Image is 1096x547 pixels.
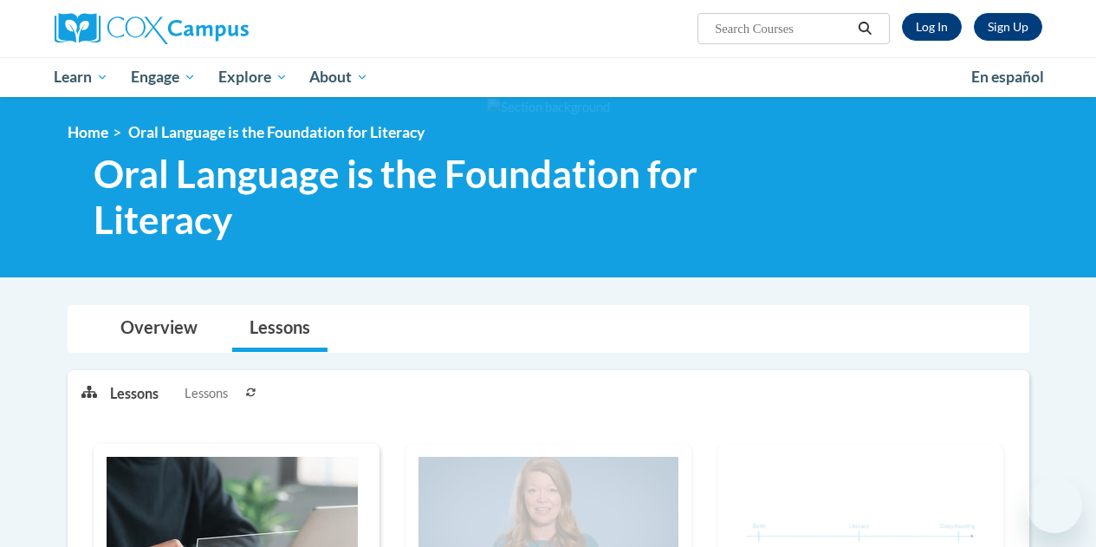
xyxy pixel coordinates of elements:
span: Oral Language is the Foundation for Literacy [94,151,808,243]
span: Engage [131,67,196,88]
span: Lessons [185,384,228,403]
a: Home [68,123,108,141]
span: Oral Language is the Foundation for Literacy [128,123,425,141]
a: About [298,57,379,97]
input: Search Courses [713,18,852,39]
img: Cox Campus [55,13,249,44]
img: Section background [487,98,610,117]
span: Explore [218,67,288,88]
p: Lessons [110,384,159,403]
span: Learn [54,67,108,88]
a: Lessons [232,306,328,352]
a: En español [960,59,1055,95]
a: Engage [120,57,207,97]
a: Cox Campus [55,13,366,44]
iframe: Button to launch messaging window [1027,478,1082,533]
span: About [309,67,368,88]
a: Explore [207,57,299,97]
button: Search [852,18,878,39]
a: Overview [103,306,215,352]
a: Register [974,13,1042,41]
a: Log In [902,13,962,41]
span: En español [971,68,1044,86]
a: Learn [43,57,120,97]
div: Main menu [42,57,1055,97]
